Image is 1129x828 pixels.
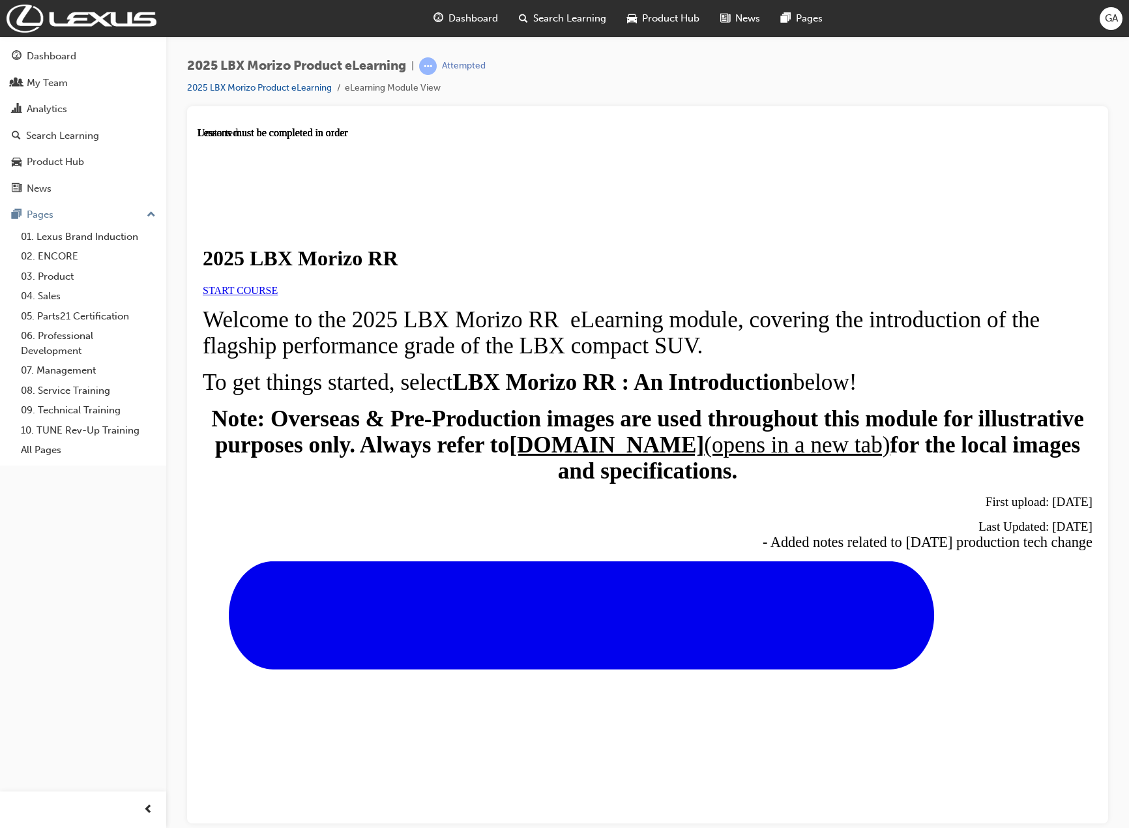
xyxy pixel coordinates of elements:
[5,203,161,227] button: Pages
[642,11,699,26] span: Product Hub
[16,306,161,327] a: 05. Parts21 Certification
[5,97,161,121] a: Analytics
[12,183,22,195] span: news-icon
[27,102,67,117] div: Analytics
[12,78,22,89] span: people-icon
[16,227,161,247] a: 01. Lexus Brand Induction
[5,124,161,148] a: Search Learning
[16,326,161,361] a: 06. Professional Development
[788,368,895,381] span: First upload: [DATE]
[710,5,770,32] a: news-iconNews
[423,5,508,32] a: guage-iconDashboard
[143,802,153,818] span: prev-icon
[147,207,156,224] span: up-icon
[26,128,99,143] div: Search Learning
[5,71,161,95] a: My Team
[735,11,760,26] span: News
[5,42,161,203] button: DashboardMy TeamAnalyticsSearch LearningProduct HubNews
[312,305,506,331] strong: [DOMAIN_NAME]
[256,243,596,268] strong: LBX Morizo RR : An Introduction
[16,421,161,441] a: 10. TUNE Rev-Up Training
[720,10,730,27] span: news-icon
[519,10,528,27] span: search-icon
[781,392,895,406] span: Last Updated: [DATE]
[312,305,692,331] a: [DOMAIN_NAME](opens in a new tab)
[16,246,161,267] a: 02. ENCORE
[770,5,833,32] a: pages-iconPages
[16,286,161,306] a: 04. Sales
[27,49,76,64] div: Dashboard
[360,305,883,357] strong: for the local images and specifications.
[448,11,498,26] span: Dashboard
[187,59,406,74] span: 2025 LBX Morizo Product eLearning
[5,150,161,174] a: Product Hub
[1105,11,1118,26] span: GA
[187,82,332,93] a: 2025 LBX Morizo Product eLearning
[411,59,414,74] span: |
[5,44,161,68] a: Dashboard
[508,5,617,32] a: search-iconSearch Learning
[433,10,443,27] span: guage-icon
[12,209,22,221] span: pages-icon
[27,155,84,170] div: Product Hub
[5,180,842,231] span: Welcome to the 2025 LBX Morizo RR eLearning module, covering the introduction of the flagship per...
[5,177,161,201] a: News
[12,51,22,63] span: guage-icon
[5,243,660,268] span: To get things started, select below!
[16,267,161,287] a: 03. Product
[796,11,823,26] span: Pages
[27,76,68,91] div: My Team
[27,181,51,196] div: News
[419,57,437,75] span: learningRecordVerb_ATTEMPT-icon
[14,279,887,331] strong: Note: Overseas & Pre-Production images are used throughout this module for illustrative purposes ...
[345,81,441,96] li: eLearning Module View
[5,119,895,143] h1: 2025 LBX Morizo RR
[442,60,486,72] div: Attempted
[533,11,606,26] span: Search Learning
[16,440,161,460] a: All Pages
[16,361,161,381] a: 07. Management
[506,305,692,331] span: (opens in a new tab)
[16,400,161,421] a: 09. Technical Training
[617,5,710,32] a: car-iconProduct Hub
[627,10,637,27] span: car-icon
[16,381,161,401] a: 08. Service Training
[7,5,156,33] img: Trak
[27,207,53,222] div: Pages
[5,158,80,169] a: START COURSE
[1100,7,1122,30] button: GA
[12,104,22,115] span: chart-icon
[781,10,791,27] span: pages-icon
[565,407,895,423] span: - Added notes related to [DATE] production tech change
[12,130,21,142] span: search-icon
[12,156,22,168] span: car-icon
